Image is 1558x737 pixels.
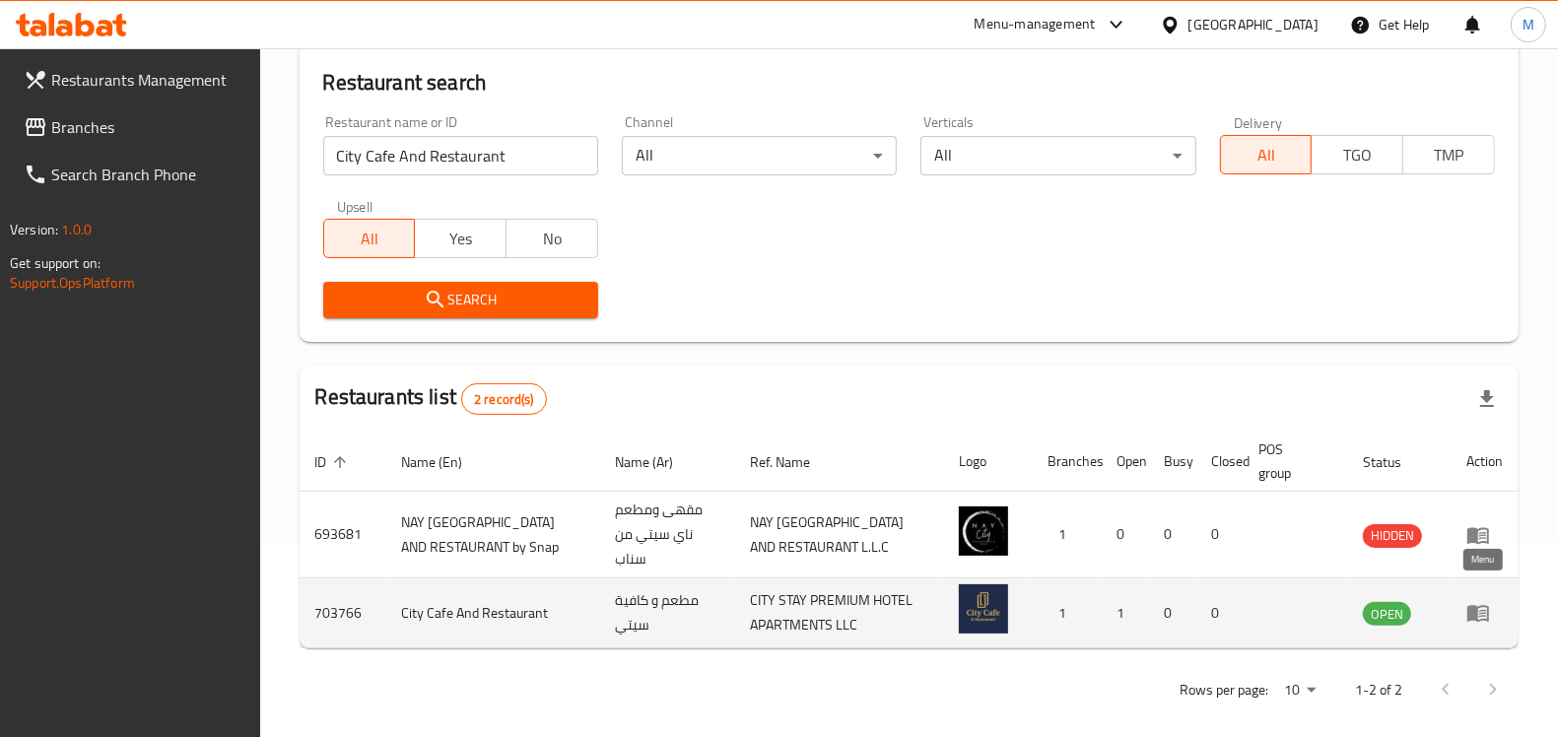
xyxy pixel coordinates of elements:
[462,390,546,409] span: 2 record(s)
[1234,115,1283,129] label: Delivery
[1148,492,1195,578] td: 0
[323,136,598,175] input: Search for restaurant name or ID..
[1101,492,1148,578] td: 0
[1101,432,1148,492] th: Open
[1148,432,1195,492] th: Busy
[323,219,416,258] button: All
[8,103,260,151] a: Branches
[10,250,101,276] span: Get support on:
[1463,375,1511,423] div: Export file
[1101,578,1148,648] td: 1
[1320,141,1395,169] span: TGO
[750,450,836,474] span: Ref. Name
[300,578,386,648] td: 703766
[1363,450,1427,474] span: Status
[51,115,244,139] span: Branches
[300,432,1519,648] table: enhanced table
[1032,578,1101,648] td: 1
[332,225,408,253] span: All
[959,506,1008,556] img: NAY CITY CAFE AND RESTAURANT by Snap
[414,219,507,258] button: Yes
[1195,578,1243,648] td: 0
[615,450,699,474] span: Name (Ar)
[1258,437,1323,485] span: POS group
[622,136,897,175] div: All
[8,151,260,198] a: Search Branch Phone
[1411,141,1487,169] span: TMP
[323,282,598,318] button: Search
[339,288,582,312] span: Search
[51,163,244,186] span: Search Branch Phone
[300,492,386,578] td: 693681
[514,225,590,253] span: No
[1180,678,1268,703] p: Rows per page:
[920,136,1195,175] div: All
[323,68,1495,98] h2: Restaurant search
[1466,523,1503,547] div: Menu
[1276,676,1323,705] div: Rows per page:
[10,217,58,242] span: Version:
[943,432,1032,492] th: Logo
[423,225,499,253] span: Yes
[734,492,943,578] td: NAY [GEOGRAPHIC_DATA] AND RESTAURANT L.L.C
[599,578,734,648] td: مطعم و كافية سيتي
[1402,135,1495,174] button: TMP
[1311,135,1403,174] button: TGO
[315,450,353,474] span: ID
[337,199,373,213] label: Upsell
[506,219,598,258] button: No
[1363,603,1411,626] span: OPEN
[8,56,260,103] a: Restaurants Management
[1363,524,1422,547] span: HIDDEN
[975,13,1096,36] div: Menu-management
[734,578,943,648] td: CITY STAY PREMIUM HOTEL APARTMENTS LLC
[10,270,135,296] a: Support.OpsPlatform
[1195,432,1243,492] th: Closed
[1220,135,1313,174] button: All
[1355,678,1402,703] p: 1-2 of 2
[1363,524,1422,548] div: HIDDEN
[1032,432,1101,492] th: Branches
[599,492,734,578] td: مقهى ومطعم ناي سيتي من سناب
[1188,14,1319,35] div: [GEOGRAPHIC_DATA]
[1195,492,1243,578] td: 0
[61,217,92,242] span: 1.0.0
[461,383,547,415] div: Total records count
[51,68,244,92] span: Restaurants Management
[1523,14,1534,35] span: M
[959,584,1008,634] img: City Cafe And Restaurant
[386,578,599,648] td: City Cafe And Restaurant
[1032,492,1101,578] td: 1
[402,450,489,474] span: Name (En)
[386,492,599,578] td: NAY [GEOGRAPHIC_DATA] AND RESTAURANT by Snap
[1148,578,1195,648] td: 0
[1451,432,1519,492] th: Action
[315,382,547,415] h2: Restaurants list
[1229,141,1305,169] span: All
